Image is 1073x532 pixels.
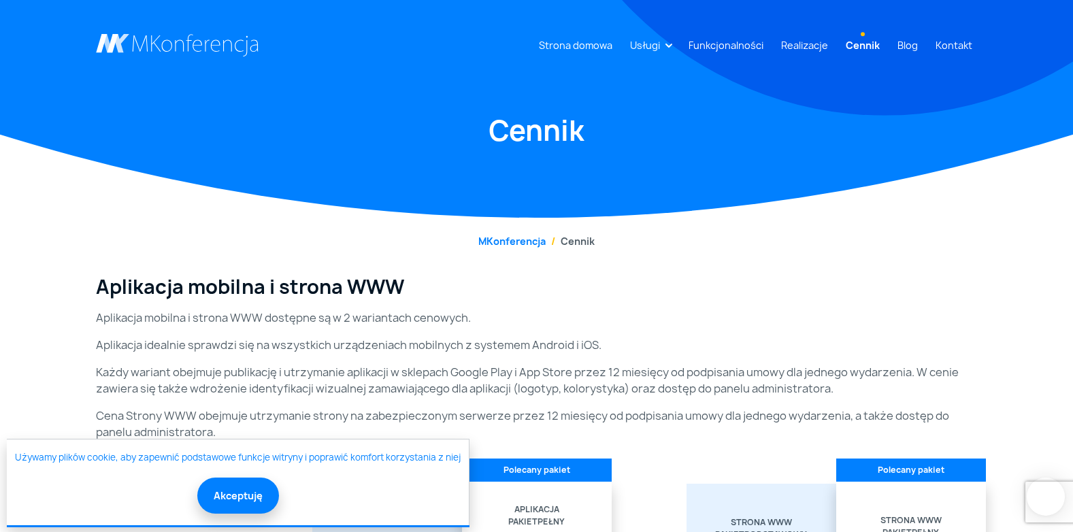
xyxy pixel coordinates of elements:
[197,478,279,514] button: Akceptuję
[546,234,595,248] li: Cennik
[470,516,604,528] div: Pełny
[508,516,538,528] span: Pakiet
[695,516,828,529] div: Strona WWW
[625,33,665,58] a: Usługi
[533,33,618,58] a: Strona domowa
[96,408,978,440] p: Cena Strony WWW obejmuje utrzymanie strony na zabezpieczonym serwerze przez 12 miesięcy od podpis...
[96,234,978,248] nav: breadcrumb
[96,337,978,353] p: Aplikacja idealnie sprawdzi się na wszystkich urządzeniach mobilnych z systemem Android i iOS.
[892,33,923,58] a: Blog
[15,451,461,465] a: Używamy plików cookie, aby zapewnić podstawowe funkcje witryny i poprawić komfort korzystania z niej
[96,310,978,326] p: Aplikacja mobilna i strona WWW dostępne są w 2 wariantach cenowych.
[1027,478,1065,516] iframe: Smartsupp widget button
[840,33,885,58] a: Cennik
[470,503,604,516] div: Aplikacja
[96,364,978,397] p: Każdy wariant obejmuje publikację i utrzymanie aplikacji w sklepach Google Play i App Store przez...
[844,514,978,527] div: Strona WWW
[478,235,546,248] a: MKonferencja
[776,33,833,58] a: Realizacje
[930,33,978,58] a: Kontakt
[683,33,769,58] a: Funkcjonalności
[96,112,978,149] h1: Cennik
[96,276,978,299] h3: Aplikacja mobilna i strona WWW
